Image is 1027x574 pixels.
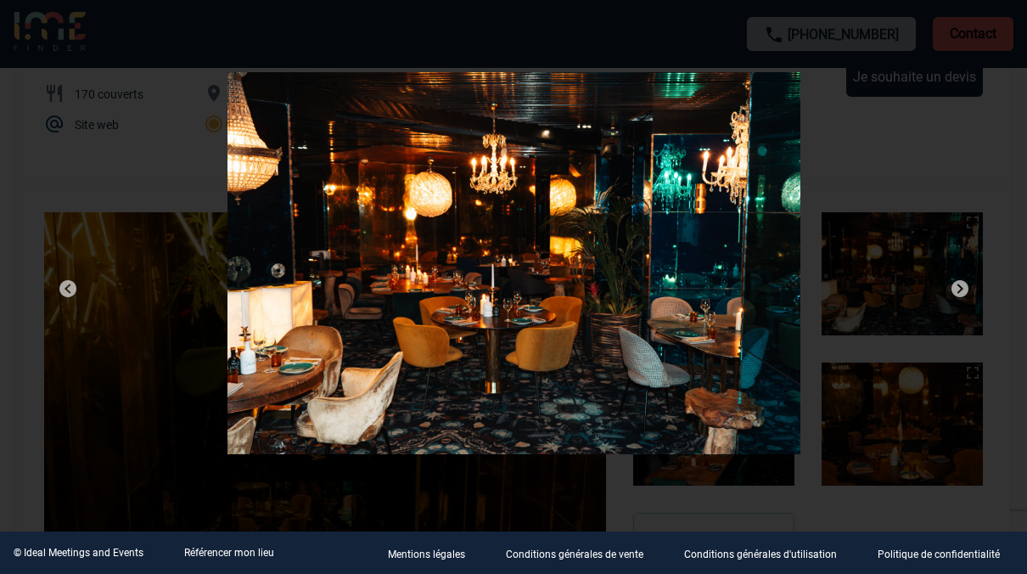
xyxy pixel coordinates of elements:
a: Politique de confidentialité [864,545,1027,561]
a: Référencer mon lieu [184,547,274,559]
a: Conditions générales de vente [492,545,671,561]
a: Conditions générales d'utilisation [671,545,864,561]
div: © Ideal Meetings and Events [14,547,143,559]
p: Mentions légales [388,549,465,560]
p: Politique de confidentialité [878,549,1000,560]
p: Conditions générales d'utilisation [684,549,837,560]
p: Conditions générales de vente [506,549,643,560]
a: Mentions légales [374,545,492,561]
